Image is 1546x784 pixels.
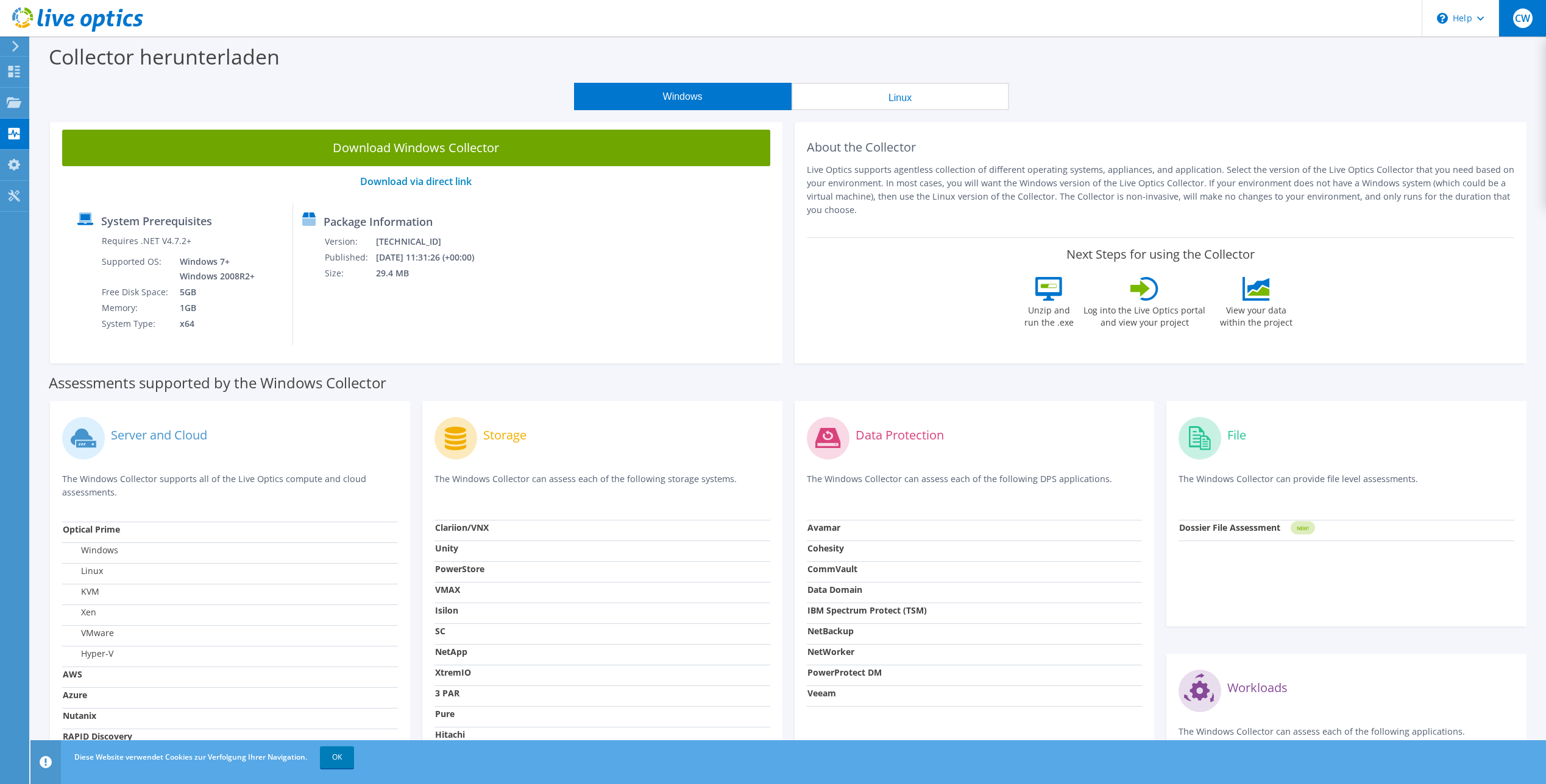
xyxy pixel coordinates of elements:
strong: Clariion/VNX [435,522,489,533]
label: Xen [63,606,96,618]
label: System Prerequisites [101,215,212,227]
strong: Hitachi [435,729,465,740]
label: Linux [63,565,103,577]
label: Unzip and run the .exe [1021,301,1077,329]
p: The Windows Collector can assess each of the following applications. [1179,725,1514,750]
strong: Azure [63,689,87,701]
td: 29.4 MB [375,265,490,281]
button: Windows [574,83,792,110]
label: File [1227,429,1246,441]
label: Next Steps for using the Collector [1066,247,1255,262]
td: [TECHNICAL_ID] [375,234,490,250]
a: Download Windows Collector [62,130,770,166]
label: Data Protection [856,429,944,441]
strong: VMAX [435,584,460,595]
span: Diese Website verwendet Cookies zur Verfolgung Ihrer Navigation. [74,752,307,762]
strong: Isilon [435,604,458,616]
label: Server and Cloud [111,429,207,441]
label: View your data within the project [1212,301,1300,329]
h2: About the Collector [807,140,1515,155]
a: OK [320,746,354,768]
p: Live Optics supports agentless collection of different operating systems, appliances, and applica... [807,163,1515,217]
label: KVM [63,586,99,598]
tspan: NEW! [1297,525,1309,531]
td: [DATE] 11:31:26 (+00:00) [375,250,490,265]
strong: RAPID Discovery [63,730,132,742]
strong: XtremIO [435,667,471,678]
label: Storage [483,429,527,441]
td: Free Disk Space: [101,284,171,300]
label: Windows [63,544,118,556]
label: Requires .NET V4.7.2+ [102,235,191,247]
strong: NetApp [435,646,467,657]
label: Collector herunterladen [49,43,280,71]
strong: SC [435,625,445,637]
td: 1GB [171,300,257,316]
label: Workloads [1227,682,1288,694]
td: 5GB [171,284,257,300]
svg: \n [1437,13,1448,24]
button: Linux [792,83,1009,110]
p: The Windows Collector can provide file level assessments. [1179,472,1514,497]
span: CW [1513,9,1533,28]
a: Download via direct link [360,175,472,188]
strong: 3 PAR [435,687,459,699]
strong: CommVault [807,563,857,575]
td: Size: [324,265,375,281]
strong: Avamar [807,522,840,533]
strong: NetBackup [807,625,854,637]
label: VMware [63,627,114,639]
td: x64 [171,316,257,332]
td: Windows 7+ Windows 2008R2+ [171,254,257,284]
strong: Dossier File Assessment [1179,522,1280,533]
p: The Windows Collector supports all of the Live Optics compute and cloud assessments. [62,472,398,499]
strong: Nutanix [63,710,96,721]
td: Supported OS: [101,254,171,284]
strong: Pure [435,708,455,719]
strong: Cohesity [807,542,844,554]
label: Assessments supported by the Windows Collector [49,377,386,389]
strong: NetWorker [807,646,854,657]
td: System Type: [101,316,171,332]
label: Log into the Live Optics portal and view your project [1083,301,1206,329]
strong: PowerStore [435,563,484,575]
strong: AWS [63,668,82,680]
label: Package Information [324,215,433,228]
strong: Optical Prime [63,523,120,535]
strong: Unity [435,542,458,554]
p: The Windows Collector can assess each of the following storage systems. [434,472,770,497]
strong: IBM Spectrum Protect (TSM) [807,604,927,616]
p: The Windows Collector can assess each of the following DPS applications. [807,472,1143,497]
strong: PowerProtect DM [807,667,882,678]
label: Hyper-V [63,648,113,660]
strong: Data Domain [807,584,862,595]
td: Version: [324,234,375,250]
td: Memory: [101,300,171,316]
td: Published: [324,250,375,265]
strong: Veeam [807,687,836,699]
